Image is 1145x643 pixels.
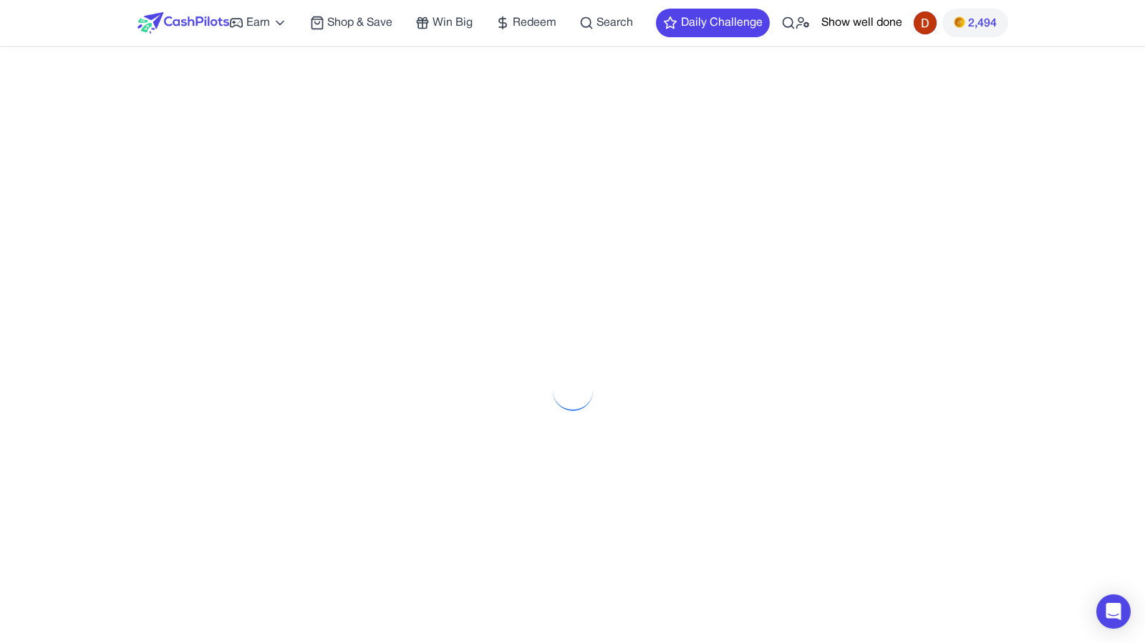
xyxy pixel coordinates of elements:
div: Open Intercom Messenger [1096,594,1131,629]
button: Daily Challenge [656,9,770,37]
a: Earn [229,14,287,32]
span: Earn [246,14,270,32]
img: CashPilots Logo [137,12,229,34]
span: Shop & Save [327,14,392,32]
a: Redeem [496,14,556,32]
span: Redeem [513,14,556,32]
a: Shop & Save [310,14,392,32]
img: PMs [954,16,965,28]
span: Win Big [433,14,473,32]
span: 2,494 [968,15,997,32]
button: PMs2,494 [942,9,1008,37]
span: Search [596,14,633,32]
button: Show well done [821,14,902,32]
a: Win Big [415,14,473,32]
a: Search [579,14,633,32]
